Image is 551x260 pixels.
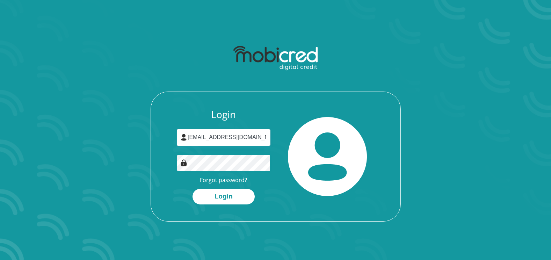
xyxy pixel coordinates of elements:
[233,46,318,71] img: mobicred logo
[193,189,255,204] button: Login
[200,176,247,184] a: Forgot password?
[180,159,187,166] img: Image
[177,109,270,121] h3: Login
[177,129,270,146] input: Username
[180,134,187,141] img: user-icon image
